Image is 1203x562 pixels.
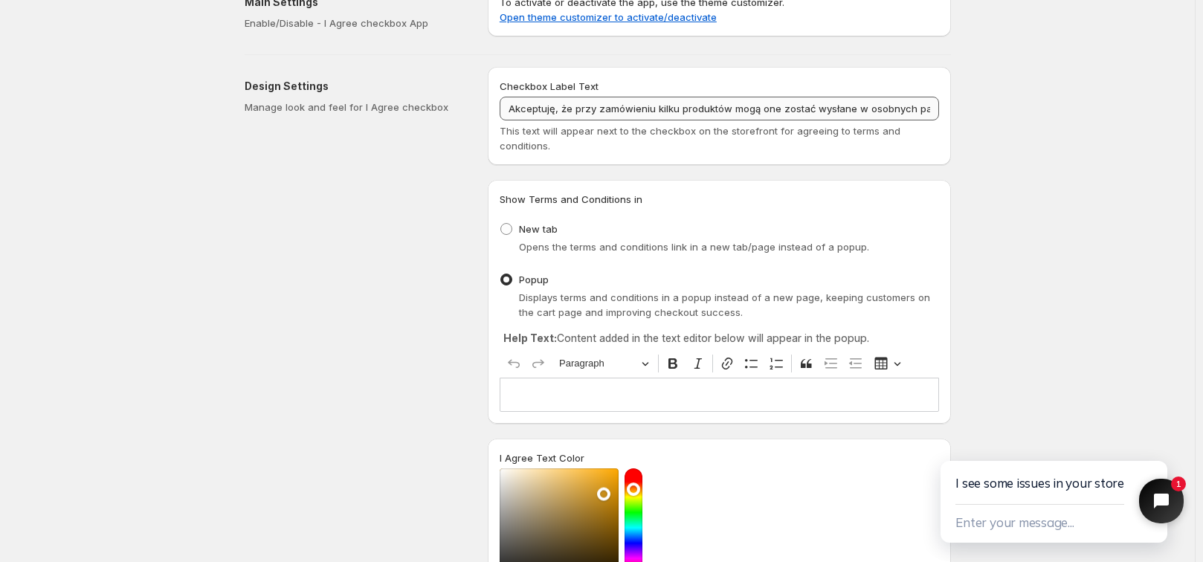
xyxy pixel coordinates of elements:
[519,223,558,235] span: New tab
[500,349,939,378] div: Editor toolbar
[503,332,557,344] strong: Help Text:
[500,11,717,23] a: Open theme customizer to activate/deactivate
[519,241,869,253] span: Opens the terms and conditions link in a new tab/page instead of a popup.
[519,274,549,285] span: Popup
[500,378,939,411] div: Editor editing area: main. Press Alt+0 for help.
[245,79,464,94] h2: Design Settings
[500,80,599,92] span: Checkbox Label Text
[917,398,1203,562] iframe: Tidio Chat
[503,331,935,346] p: Content added in the text editor below will appear in the popup.
[245,16,464,30] p: Enable/Disable - I Agree checkbox App
[500,450,584,465] label: I Agree Text Color
[245,100,464,114] p: Manage look and feel for I Agree checkbox
[500,125,900,152] span: This text will appear next to the checkbox on the storefront for agreeing to terms and conditions.
[519,291,930,318] span: Displays terms and conditions in a popup instead of a new page, keeping customers on the cart pag...
[500,193,642,205] span: Show Terms and Conditions in
[559,355,636,372] span: Paragraph
[552,352,655,375] button: Paragraph, Heading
